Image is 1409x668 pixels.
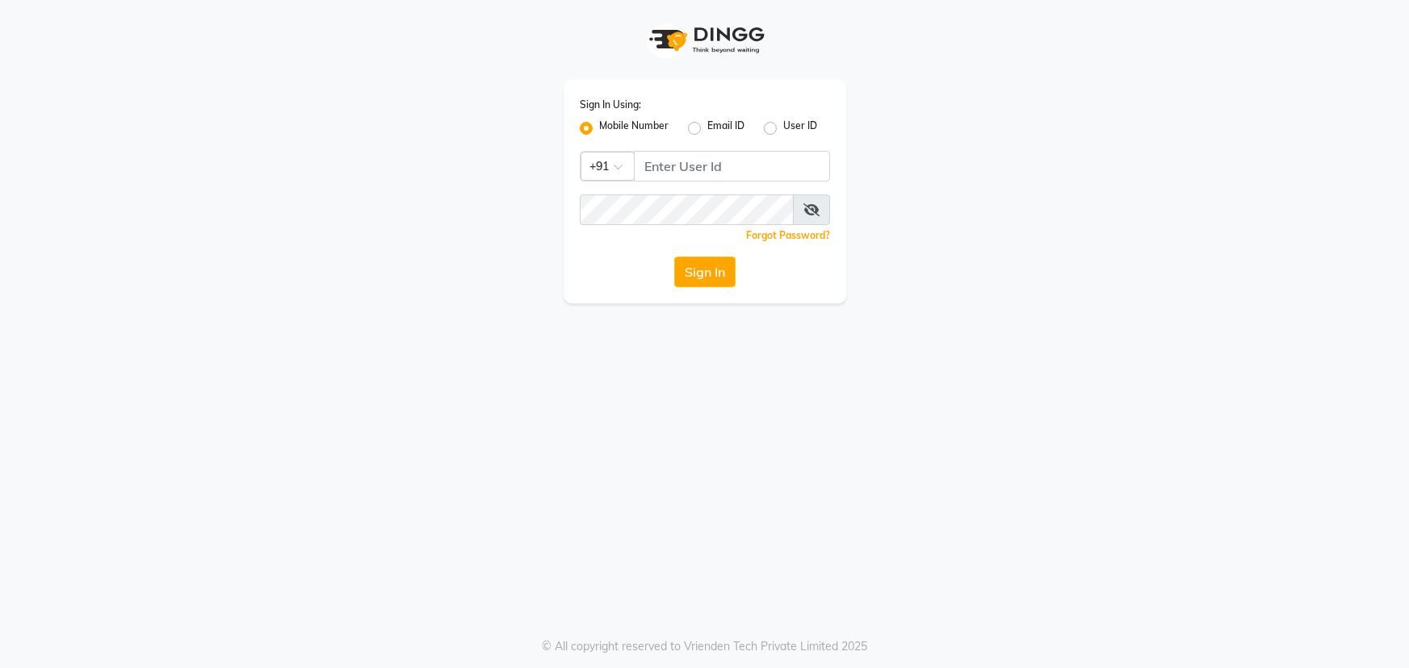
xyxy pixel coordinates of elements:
[746,229,830,241] a: Forgot Password?
[580,194,794,225] input: Username
[634,151,830,182] input: Username
[599,119,669,138] label: Mobile Number
[640,16,769,64] img: logo1.svg
[783,119,817,138] label: User ID
[707,119,744,138] label: Email ID
[674,257,736,287] button: Sign In
[580,98,641,112] label: Sign In Using:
